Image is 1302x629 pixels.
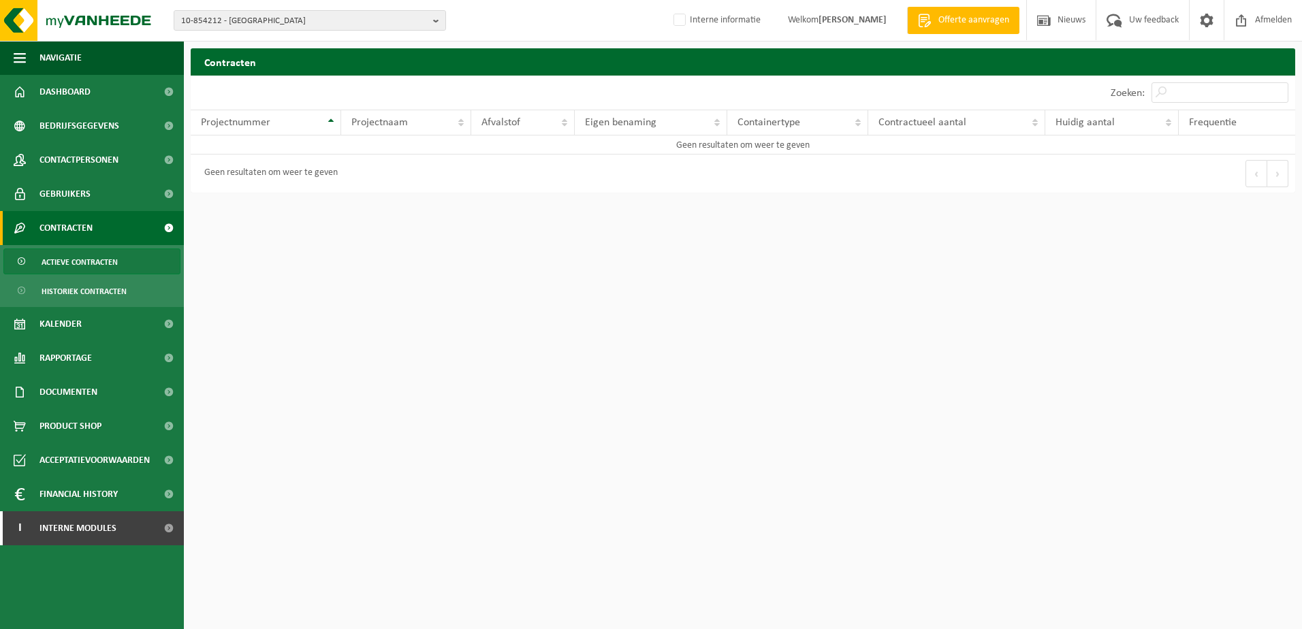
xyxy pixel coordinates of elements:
[39,477,118,511] span: Financial History
[1111,88,1145,99] label: Zoeken:
[191,135,1295,155] td: Geen resultaten om weer te geven
[1245,160,1267,187] button: Previous
[907,7,1019,34] a: Offerte aanvragen
[935,14,1013,27] span: Offerte aanvragen
[737,117,800,128] span: Containertype
[181,11,428,31] span: 10-854212 - [GEOGRAPHIC_DATA]
[191,48,1295,75] h2: Contracten
[174,10,446,31] button: 10-854212 - [GEOGRAPHIC_DATA]
[39,143,118,177] span: Contactpersonen
[39,75,91,109] span: Dashboard
[42,278,127,304] span: Historiek contracten
[39,341,92,375] span: Rapportage
[39,109,119,143] span: Bedrijfsgegevens
[39,211,93,245] span: Contracten
[39,177,91,211] span: Gebruikers
[42,249,118,275] span: Actieve contracten
[585,117,656,128] span: Eigen benaming
[3,278,180,304] a: Historiek contracten
[819,15,887,25] strong: [PERSON_NAME]
[39,375,97,409] span: Documenten
[39,409,101,443] span: Product Shop
[201,117,270,128] span: Projectnummer
[14,511,26,545] span: I
[39,511,116,545] span: Interne modules
[3,248,180,274] a: Actieve contracten
[1055,117,1115,128] span: Huidig aantal
[878,117,966,128] span: Contractueel aantal
[351,117,408,128] span: Projectnaam
[481,117,520,128] span: Afvalstof
[39,443,150,477] span: Acceptatievoorwaarden
[1189,117,1237,128] span: Frequentie
[197,161,338,186] div: Geen resultaten om weer te geven
[39,307,82,341] span: Kalender
[1267,160,1288,187] button: Next
[39,41,82,75] span: Navigatie
[671,10,761,31] label: Interne informatie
